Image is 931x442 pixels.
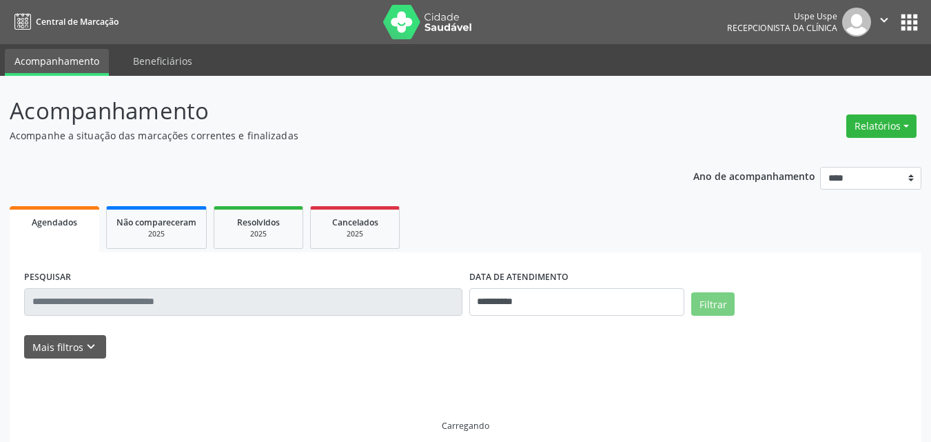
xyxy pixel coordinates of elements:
[24,267,71,288] label: PESQUISAR
[224,229,293,239] div: 2025
[332,217,378,228] span: Cancelados
[871,8,897,37] button: 
[897,10,921,34] button: apps
[5,49,109,76] a: Acompanhamento
[10,128,648,143] p: Acompanhe a situação das marcações correntes e finalizadas
[237,217,280,228] span: Resolvidos
[32,217,77,228] span: Agendados
[877,12,892,28] i: 
[116,229,196,239] div: 2025
[24,335,106,359] button: Mais filtroskeyboard_arrow_down
[36,16,119,28] span: Central de Marcação
[123,49,202,73] a: Beneficiários
[10,94,648,128] p: Acompanhamento
[83,339,99,354] i: keyboard_arrow_down
[846,114,917,138] button: Relatórios
[320,229,389,239] div: 2025
[727,22,837,34] span: Recepcionista da clínica
[842,8,871,37] img: img
[116,217,196,228] span: Não compareceram
[442,420,489,432] div: Carregando
[693,167,815,184] p: Ano de acompanhamento
[691,292,735,316] button: Filtrar
[727,10,837,22] div: Uspe Uspe
[469,267,569,288] label: DATA DE ATENDIMENTO
[10,10,119,33] a: Central de Marcação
